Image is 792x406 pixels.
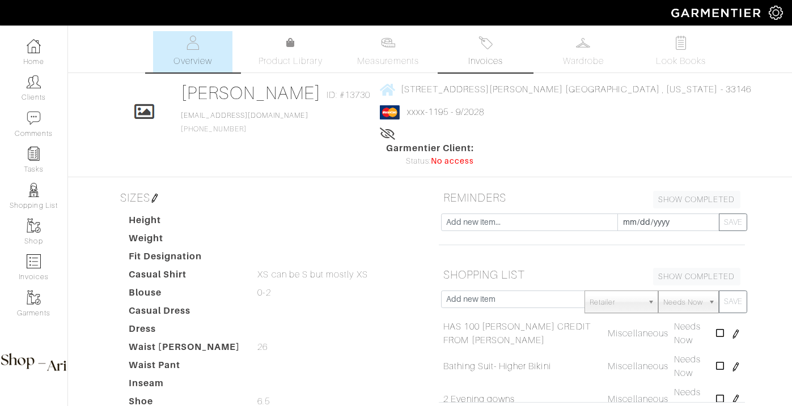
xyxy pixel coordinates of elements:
a: Invoices [446,31,526,72]
span: [STREET_ADDRESS][PERSON_NAME] [GEOGRAPHIC_DATA] , [US_STATE] - 33146 [401,84,751,95]
img: clients-icon-6bae9207a08558b7cb47a8932f037763ab4055f8c8b6bfacd5dc20c3e0201464.png [27,75,41,89]
a: [STREET_ADDRESS][PERSON_NAME] [GEOGRAPHIC_DATA] , [US_STATE] - 33146 [380,82,751,96]
a: 2 Evening gowns [443,392,515,406]
a: xxxx-1195 - 9/2028 [407,107,485,117]
a: Product Library [251,36,330,68]
img: todo-9ac3debb85659649dc8f770b8b6100bb5dab4b48dedcbae339e5042a72dfd3cc.svg [674,36,688,50]
dt: Dress [120,322,249,340]
img: orders-27d20c2124de7fd6de4e0e44c1d41de31381a507db9b33961299e4e07d508b8c.svg [478,36,493,50]
span: 26 [257,340,268,354]
img: stylists-icon-eb353228a002819b7ec25b43dbf5f0378dd9e0616d9560372ff212230b889e62.png [27,183,41,197]
span: Miscellaneous [608,328,668,339]
img: mastercard-2c98a0d54659f76b027c6839bea21931c3e23d06ea5b2b5660056f2e14d2f154.png [380,105,400,119]
span: Wardrobe [563,54,604,68]
button: SAVE [719,290,747,313]
a: Wardrobe [544,31,623,72]
img: orders-icon-0abe47150d42831381b5fb84f609e132dff9fe21cb692f30cb5eec754e2cba89.png [27,254,41,268]
dt: Fit Designation [120,250,249,268]
img: measurements-466bbee1fd09ba9460f595b01e5d73f9e2bff037440d3c8f018324cb6cdf7a4a.svg [381,36,395,50]
a: Look Books [641,31,721,72]
img: gear-icon-white-bd11855cb880d31180b6d7d6211b90ccbf57a29d726f0c71d8c61bd08dd39cc2.png [769,6,783,20]
a: [EMAIL_ADDRESS][DOMAIN_NAME] [181,112,308,119]
img: pen-cf24a1663064a2ec1b9c1bd2387e9de7a2fa800b781884d57f21acf72779bad2.png [731,395,740,404]
input: Add new item... [441,213,618,231]
a: Measurements [348,31,428,72]
span: ID: #13730 [327,88,371,102]
img: garmentier-logo-header-white-b43fb05a5012e4ada735d5af1a66efaba907eab6374d6393d1fbf88cb4ef424d.png [666,3,769,23]
a: Overview [153,31,232,72]
span: Needs Now [663,291,703,314]
input: Add new item [441,290,586,308]
a: SHOW COMPLETED [653,268,740,285]
img: garments-icon-b7da505a4dc4fd61783c78ac3ca0ef83fa9d6f193b1c9dc38574b1d14d53ca28.png [27,290,41,305]
img: garments-icon-b7da505a4dc4fd61783c78ac3ca0ef83fa9d6f193b1c9dc38574b1d14d53ca28.png [27,219,41,233]
span: [PHONE_NUMBER] [181,112,308,133]
span: Invoices [468,54,503,68]
span: 0-2 [257,286,270,300]
span: XS can be S but mostly XS [257,268,367,281]
dt: Casual Shirt [120,268,249,286]
span: Miscellaneous [608,394,668,404]
a: HAS 100 [PERSON_NAME] CREDIT FROM [PERSON_NAME] [443,320,602,347]
dt: Blouse [120,286,249,304]
span: Garmentier Client: [386,142,475,155]
h5: REMINDERS [439,186,745,209]
dt: Casual Dress [120,304,249,322]
dt: Height [120,213,249,232]
dt: Waist [PERSON_NAME] [120,340,249,358]
img: dashboard-icon-dbcd8f5a0b271acd01030246c82b418ddd0df26cd7fceb0bd07c9910d44c42f6.png [27,39,41,53]
span: Product Library [259,54,323,68]
img: pen-cf24a1663064a2ec1b9c1bd2387e9de7a2fa800b781884d57f21acf72779bad2.png [150,194,159,203]
span: Look Books [656,54,706,68]
h5: SIZES [116,186,422,209]
a: SHOW COMPLETED [653,191,740,208]
span: Retailer [590,291,643,314]
img: wardrobe-487a4870c1b7c33e795ec22d11cfc2ed9d08956e64fb3008fe2437562e282088.svg [576,36,590,50]
img: reminder-icon-8004d30b9f0a5d33ae49ab947aed9ed385cf756f9e5892f1edd6e32f2345188e.png [27,147,41,161]
img: pen-cf24a1663064a2ec1b9c1bd2387e9de7a2fa800b781884d57f21acf72779bad2.png [731,330,740,339]
dt: Weight [120,232,249,250]
span: Measurements [357,54,419,68]
span: Needs Now [674,354,701,378]
span: Miscellaneous [608,361,668,371]
a: [PERSON_NAME] [181,83,321,103]
dt: Waist Pant [120,358,249,377]
span: Overview [173,54,211,68]
h5: SHOPPING LIST [439,263,745,286]
dt: Inseam [120,377,249,395]
img: basicinfo-40fd8af6dae0f16599ec9e87c0ef1c0a1fdea2edbe929e3d69a839185d80c458.svg [186,36,200,50]
img: comment-icon-a0a6a9ef722e966f86d9cbdc48e553b5cf19dbc54f86b18d962a5391bc8f6eb6.png [27,111,41,125]
div: Status: [386,155,475,168]
button: SAVE [719,213,747,231]
img: pen-cf24a1663064a2ec1b9c1bd2387e9de7a2fa800b781884d57f21acf72779bad2.png [731,362,740,371]
span: No access [431,155,474,168]
a: Bathing Suit- Higher Bikini [443,360,550,373]
span: Needs Now [674,322,701,345]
